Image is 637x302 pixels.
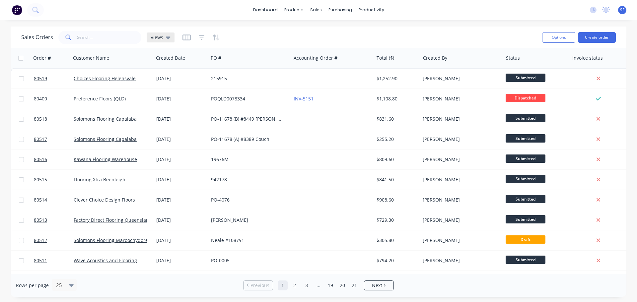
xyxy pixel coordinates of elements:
[307,5,325,15] div: sales
[34,271,74,291] a: 80510
[21,34,53,40] h1: Sales Orders
[506,154,545,163] span: Submitted
[34,95,47,102] span: 80400
[294,55,337,61] div: Accounting Order #
[423,95,496,102] div: [PERSON_NAME]
[156,217,206,223] div: [DATE]
[74,217,168,223] a: Factory Direct Flooring Queensland Pty Ltd
[423,257,496,264] div: [PERSON_NAME]
[377,176,415,183] div: $841.50
[34,150,74,169] a: 80516
[211,237,285,244] div: Neale #108791
[506,235,545,244] span: Draft
[423,237,496,244] div: [PERSON_NAME]
[377,55,394,61] div: Total ($)
[377,75,415,82] div: $1,252.90
[156,237,206,244] div: [DATE]
[377,217,415,223] div: $729.30
[578,32,616,43] button: Create order
[156,176,206,183] div: [DATE]
[250,282,269,289] span: Previous
[506,74,545,82] span: Submitted
[34,257,47,264] span: 80511
[73,55,109,61] div: Customer Name
[34,69,74,89] a: 80519
[506,215,545,223] span: Submitted
[156,95,206,102] div: [DATE]
[211,217,285,223] div: [PERSON_NAME]
[77,31,142,44] input: Search...
[423,75,496,82] div: [PERSON_NAME]
[506,114,545,122] span: Submitted
[506,175,545,183] span: Submitted
[244,282,273,289] a: Previous page
[34,116,47,122] span: 80518
[423,156,496,163] div: [PERSON_NAME]
[74,197,135,203] a: Clever Choice Design Floors
[211,156,285,163] div: 19676M
[423,217,496,223] div: [PERSON_NAME]
[506,195,545,203] span: Submitted
[151,34,163,41] span: Views
[423,176,496,183] div: [PERSON_NAME]
[423,136,496,143] div: [PERSON_NAME]
[156,257,206,264] div: [DATE]
[294,95,314,102] a: INV-5151
[349,280,359,290] a: Page 21
[506,256,545,264] span: Submitted
[74,136,137,142] a: Solomons Flooring Capalaba
[34,251,74,271] a: 80511
[423,197,496,203] div: [PERSON_NAME]
[211,55,221,61] div: PO #
[74,75,136,82] a: Choices Flooring Helensvale
[211,257,285,264] div: PO-0005
[74,257,137,264] a: Wave Acoustics and Flooring
[278,280,288,290] a: Page 1 is your current page
[572,55,603,61] div: Invoice status
[211,136,285,143] div: PO-11678 (A) #8389 Couch
[377,136,415,143] div: $255.20
[325,5,355,15] div: purchasing
[34,217,47,223] span: 80513
[337,280,347,290] a: Page 20
[34,89,74,109] a: 80400
[74,95,126,102] a: Preference Floors (QLD)
[156,75,206,82] div: [DATE]
[290,280,300,290] a: Page 2
[156,116,206,122] div: [DATE]
[377,197,415,203] div: $908.60
[250,5,281,15] a: dashboard
[74,156,137,162] a: Kawana Flooring Warehouse
[355,5,388,15] div: productivity
[364,282,393,289] a: Next page
[74,116,137,122] a: Solomons Flooring Capalaba
[506,94,545,102] span: Dispatched
[34,156,47,163] span: 80516
[156,136,206,143] div: [DATE]
[325,280,335,290] a: Page 19
[12,5,22,15] img: Factory
[74,237,148,243] a: Solomons Flooring Maroochydore
[377,156,415,163] div: $809.60
[506,134,545,143] span: Submitted
[156,197,206,203] div: [DATE]
[211,116,285,122] div: PO-11678 (B) #8449 [PERSON_NAME]
[211,176,285,183] div: 942178
[506,55,520,61] div: Status
[34,170,74,190] a: 80515
[74,176,125,183] a: Flooring Xtra Beenleigh
[34,129,74,149] a: 80517
[34,230,74,250] a: 80512
[34,75,47,82] span: 80519
[423,116,496,122] div: [PERSON_NAME]
[34,136,47,143] span: 80517
[34,176,47,183] span: 80515
[372,282,382,289] span: Next
[34,210,74,230] a: 80513
[377,257,415,264] div: $794.20
[34,109,74,129] a: 80518
[241,280,396,290] ul: Pagination
[156,156,206,163] div: [DATE]
[377,95,415,102] div: $1,108.80
[423,55,447,61] div: Created By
